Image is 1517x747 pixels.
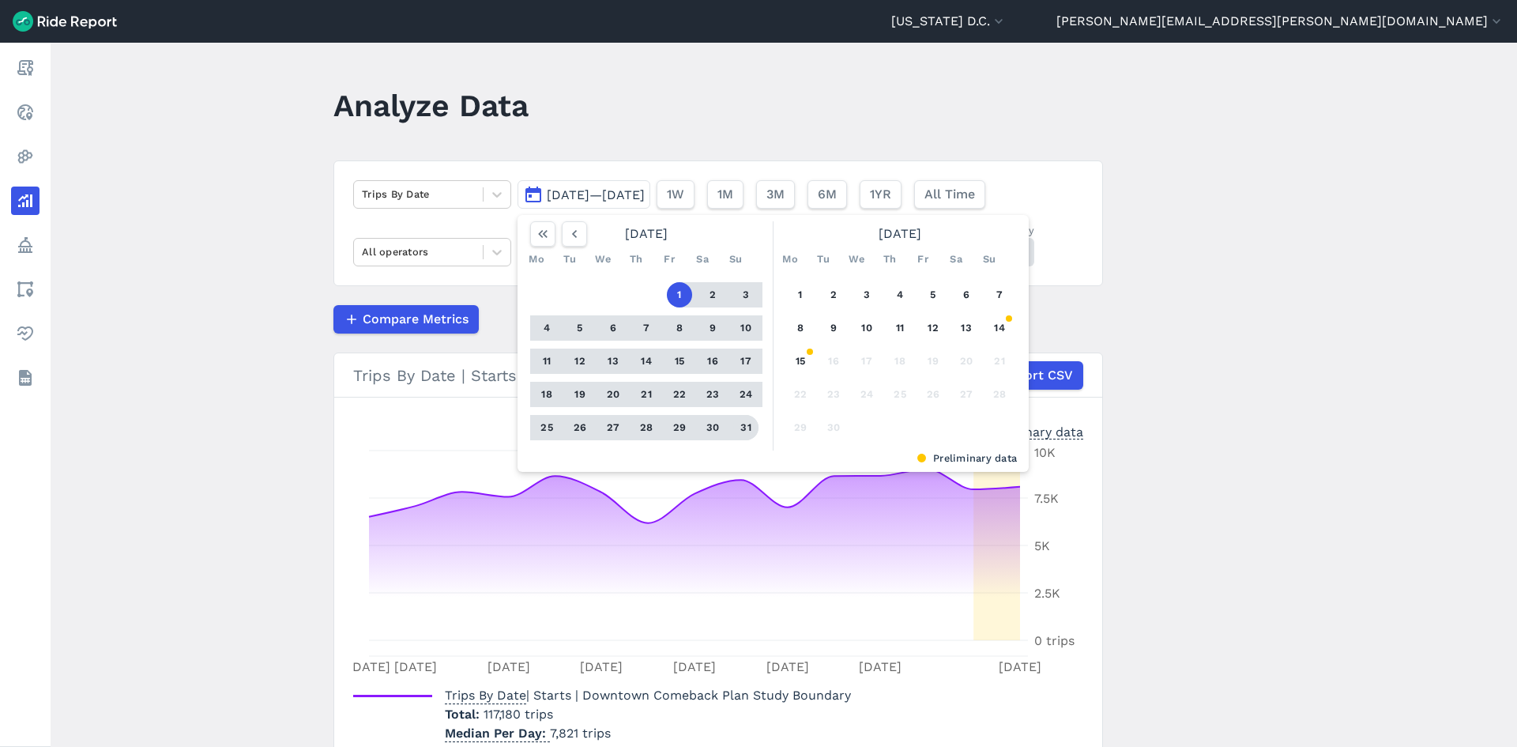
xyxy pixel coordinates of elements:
div: Tu [811,247,836,272]
button: 12 [567,349,593,374]
button: 1M [707,180,743,209]
div: Fr [910,247,935,272]
button: 1W [657,180,695,209]
button: 7 [987,282,1012,307]
button: 9 [821,315,846,341]
button: 6 [600,315,626,341]
tspan: [DATE] [348,659,390,674]
button: 11 [887,315,913,341]
p: 7,821 trips [445,724,851,743]
button: 5 [920,282,946,307]
button: 14 [987,315,1012,341]
button: 13 [600,349,626,374]
button: 17 [854,349,879,374]
div: Preliminary data [982,423,1083,440]
button: 28 [987,382,1012,407]
tspan: [DATE] [673,659,716,674]
tspan: 0 trips [1034,633,1075,648]
button: 14 [634,349,659,374]
button: 25 [534,415,559,440]
button: 15 [788,349,813,374]
tspan: [DATE] [766,659,809,674]
button: 27 [600,415,626,440]
button: 16 [700,349,725,374]
button: 16 [821,349,846,374]
button: 20 [954,349,979,374]
button: 22 [667,382,692,407]
div: Preliminary data [529,451,1017,466]
span: 1YR [870,185,891,204]
button: 9 [700,315,725,341]
button: 19 [920,349,946,374]
button: 18 [887,349,913,374]
button: 17 [733,349,758,374]
button: [PERSON_NAME][EMAIL_ADDRESS][PERSON_NAME][DOMAIN_NAME] [1056,12,1504,31]
span: 117,180 trips [484,707,553,722]
button: 15 [667,349,692,374]
button: 1 [788,282,813,307]
button: 20 [600,382,626,407]
button: 26 [567,415,593,440]
div: We [590,247,615,272]
button: 6M [807,180,847,209]
button: 10 [733,315,758,341]
span: Trips By Date [445,683,526,704]
button: 29 [667,415,692,440]
a: Report [11,54,40,82]
div: Mo [524,247,549,272]
button: 22 [788,382,813,407]
button: 23 [700,382,725,407]
span: | Starts | Downtown Comeback Plan Study Boundary [445,688,851,703]
span: 6M [818,185,837,204]
button: 1YR [860,180,902,209]
button: 21 [634,382,659,407]
button: 6 [954,282,979,307]
div: Tu [557,247,582,272]
button: 10 [854,315,879,341]
button: 27 [954,382,979,407]
tspan: 5K [1034,538,1050,553]
div: Sa [943,247,969,272]
button: 5 [567,315,593,341]
a: Realtime [11,98,40,126]
h1: Analyze Data [333,84,529,127]
button: 31 [733,415,758,440]
button: 3 [733,282,758,307]
div: Th [623,247,649,272]
button: 8 [667,315,692,341]
div: Su [723,247,748,272]
tspan: [DATE] [859,659,902,674]
button: 13 [954,315,979,341]
a: Datasets [11,364,40,392]
div: [DATE] [524,221,769,247]
span: 1W [667,185,684,204]
button: 1 [667,282,692,307]
a: Policy [11,231,40,259]
button: 23 [821,382,846,407]
button: 30 [700,415,725,440]
span: All Time [924,185,975,204]
a: Heatmaps [11,142,40,171]
tspan: 7.5K [1034,491,1059,506]
button: [US_STATE] D.C. [891,12,1007,31]
button: 28 [634,415,659,440]
button: 8 [788,315,813,341]
button: 26 [920,382,946,407]
div: Su [977,247,1002,272]
a: Health [11,319,40,348]
div: [DATE] [777,221,1022,247]
button: 4 [887,282,913,307]
div: Trips By Date | Starts | Downtown Comeback Plan Study Boundary [353,361,1083,390]
tspan: 10K [1034,445,1056,460]
span: Export CSV [1002,366,1073,385]
button: 29 [788,415,813,440]
tspan: [DATE] [487,659,530,674]
span: Median Per Day [445,721,550,742]
tspan: [DATE] [394,659,437,674]
button: All Time [914,180,985,209]
button: 3 [854,282,879,307]
button: 12 [920,315,946,341]
button: [DATE]—[DATE] [518,180,650,209]
button: 3M [756,180,795,209]
span: Total [445,707,484,722]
